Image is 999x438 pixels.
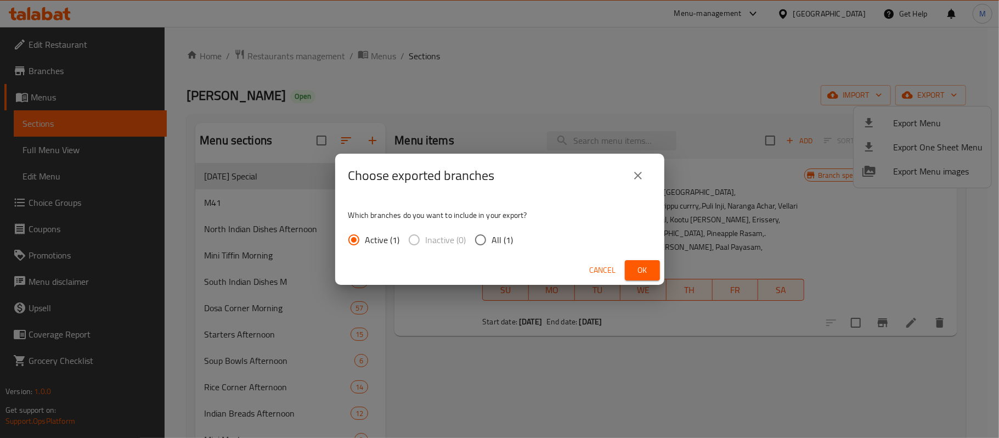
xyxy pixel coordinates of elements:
h2: Choose exported branches [348,167,495,184]
span: All (1) [492,233,513,246]
button: Cancel [585,260,620,280]
button: Ok [625,260,660,280]
span: Ok [634,263,651,277]
button: close [625,162,651,189]
span: Inactive (0) [426,233,466,246]
p: Which branches do you want to include in your export? [348,210,651,221]
span: Cancel [590,263,616,277]
span: Active (1) [365,233,400,246]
